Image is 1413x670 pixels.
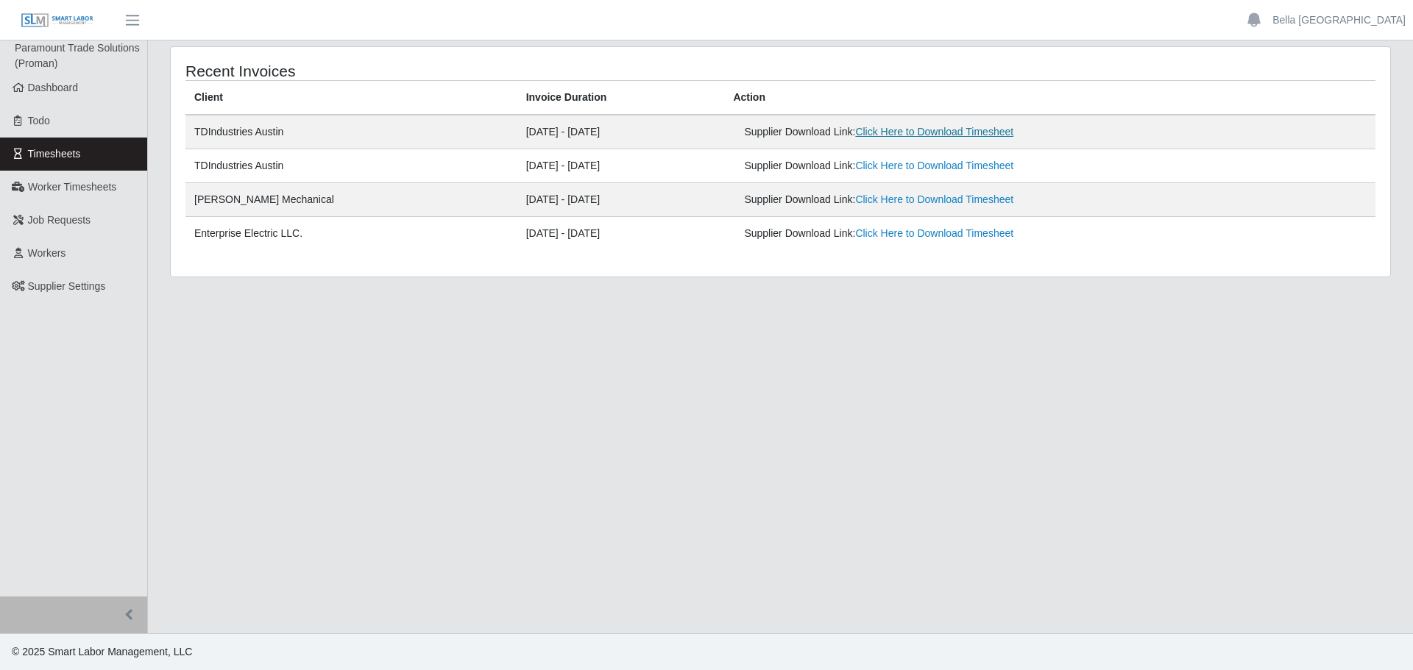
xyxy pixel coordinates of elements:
a: Click Here to Download Timesheet [855,160,1013,171]
h4: Recent Invoices [185,62,668,80]
th: Action [724,81,1375,115]
div: Supplier Download Link: [744,158,1144,174]
span: Timesheets [28,148,81,160]
td: [DATE] - [DATE] [517,217,725,251]
div: Supplier Download Link: [744,124,1144,140]
span: Job Requests [28,214,91,226]
div: Supplier Download Link: [744,226,1144,241]
th: Invoice Duration [517,81,725,115]
span: Paramount Trade Solutions (Proman) [15,42,140,69]
img: SLM Logo [21,13,94,29]
span: Workers [28,247,66,259]
a: Click Here to Download Timesheet [855,126,1013,138]
td: [DATE] - [DATE] [517,183,725,217]
div: Supplier Download Link: [744,192,1144,207]
td: [DATE] - [DATE] [517,149,725,183]
td: [DATE] - [DATE] [517,115,725,149]
a: Bella [GEOGRAPHIC_DATA] [1272,13,1406,28]
td: TDIndustries Austin [185,115,517,149]
span: Dashboard [28,82,79,93]
td: Enterprise Electric LLC. [185,217,517,251]
a: Click Here to Download Timesheet [855,193,1013,205]
span: © 2025 Smart Labor Management, LLC [12,646,192,657]
a: Click Here to Download Timesheet [855,227,1013,239]
span: Supplier Settings [28,280,106,292]
span: Worker Timesheets [28,181,116,193]
th: Client [185,81,517,115]
td: [PERSON_NAME] Mechanical [185,183,517,217]
td: TDIndustries Austin [185,149,517,183]
span: Todo [28,115,50,126]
